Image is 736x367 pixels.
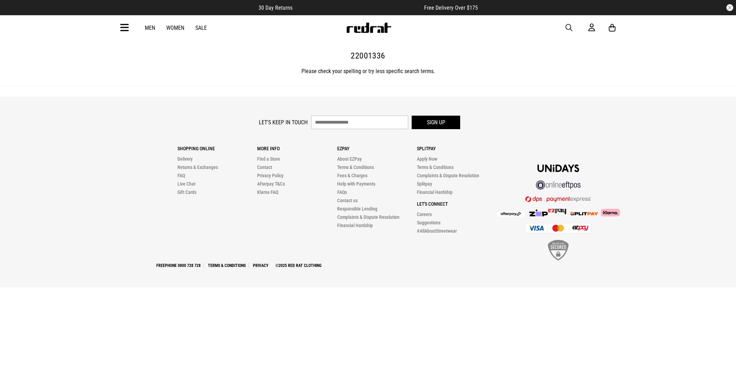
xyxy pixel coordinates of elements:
[417,212,432,217] a: Careers
[177,164,218,170] a: Returns & Exchanges
[337,189,347,195] a: FAQs
[337,156,362,162] a: About EZPay
[257,164,272,170] a: Contact
[417,220,440,225] a: Suggestions
[337,214,400,220] a: Complaints & Dispute Resolution
[257,173,283,178] a: Privacy Policy
[257,146,337,151] p: More Info
[417,156,437,162] a: Apply Now
[250,263,271,268] a: Privacy
[570,212,598,215] img: Splitpay
[273,263,324,268] a: ©2025 Red Rat Clothing
[337,146,417,151] p: Ezpay
[337,173,367,178] a: Fees & Charges
[417,173,479,178] a: Complaints & Dispute Resolution
[257,181,285,187] a: Afterpay T&Cs
[412,116,460,129] button: Sign up
[177,181,195,187] a: Live Chat
[525,196,591,202] img: DPS
[337,198,358,203] a: Contact us
[337,181,375,187] a: Help with Payments
[529,209,548,216] img: Zip
[417,164,454,170] a: Terms & Conditions
[497,211,525,217] img: Afterpay
[195,25,207,31] a: Sale
[417,228,457,234] a: #AllAboutStreetwear
[417,189,453,195] a: Financial Hardship
[417,201,497,207] p: Let's Connect
[598,209,620,216] img: Klarna
[177,173,185,178] a: FAQ
[121,51,615,62] h1: 22001336
[306,4,410,11] iframe: Customer reviews powered by Trustpilot
[548,209,566,214] img: Splitpay
[525,223,591,233] img: Cards
[548,240,569,260] img: SSL
[536,180,581,190] img: online eftpos
[257,156,280,162] a: Find a Store
[166,25,184,31] a: Women
[177,189,196,195] a: Gift Cards
[205,263,249,268] a: Terms & Conditions
[145,25,155,31] a: Men
[259,119,308,126] label: Let's keep in touch
[417,146,497,151] p: Splitpay
[257,189,278,195] a: Klarna FAQ
[177,146,257,151] p: Shopping Online
[537,164,579,172] img: Unidays
[154,263,204,268] a: Freephone 0800 728 728
[424,5,478,11] span: Free Delivery Over $175
[337,223,373,228] a: Financial Hardship
[337,206,377,212] a: Responsible Lending
[259,5,292,11] span: 30 Day Returns
[121,67,615,75] h4: Please check your spelling or try less specific search terms.
[337,164,374,170] a: Terms & Conditions
[417,181,432,187] a: Splitpay
[346,23,392,33] img: Redrat logo
[177,156,193,162] a: Delivery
